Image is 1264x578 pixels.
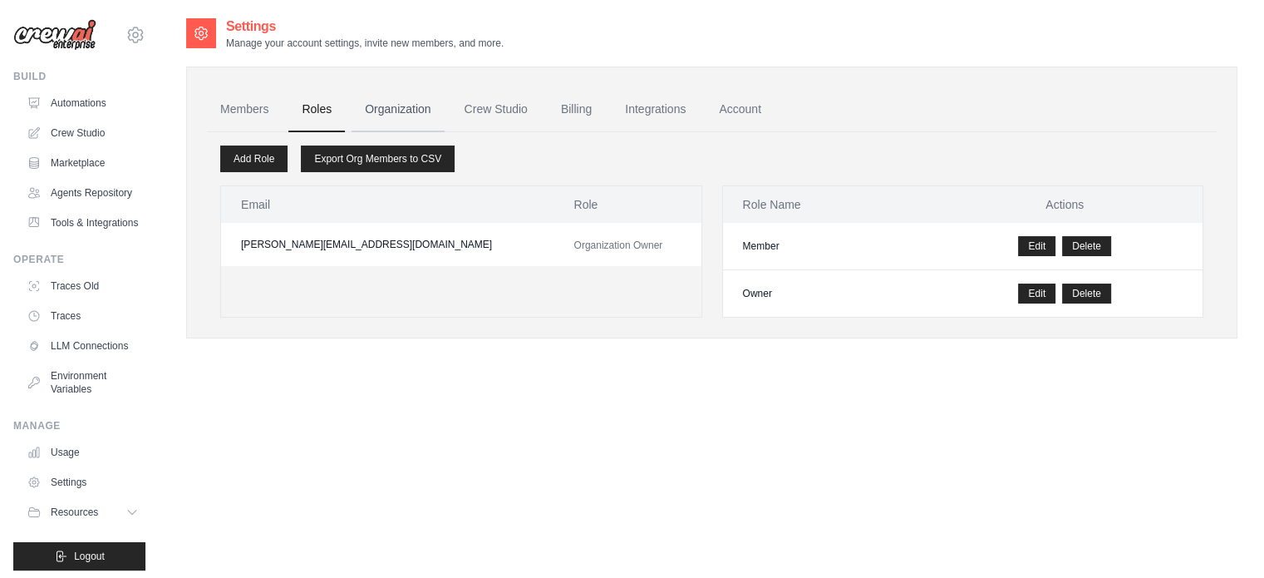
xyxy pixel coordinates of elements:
[288,87,345,132] a: Roles
[20,150,145,176] a: Marketplace
[221,223,553,266] td: [PERSON_NAME][EMAIL_ADDRESS][DOMAIN_NAME]
[723,270,927,318] td: Owner
[927,186,1203,223] th: Actions
[220,146,288,172] a: Add Role
[51,506,98,519] span: Resources
[74,550,105,563] span: Logout
[1062,236,1111,256] button: Delete
[20,120,145,146] a: Crew Studio
[20,180,145,206] a: Agents Repository
[612,87,699,132] a: Integrations
[1062,284,1111,304] button: Delete
[20,273,145,299] a: Traces Old
[13,542,145,571] button: Logout
[13,419,145,432] div: Manage
[20,363,145,403] a: Environment Variables
[723,186,927,223] th: Role Name
[20,90,145,116] a: Automations
[13,70,145,83] div: Build
[301,146,455,172] a: Export Org Members to CSV
[1018,284,1055,304] a: Edit
[13,253,145,266] div: Operate
[352,87,444,132] a: Organization
[1018,236,1055,256] a: Edit
[20,303,145,329] a: Traces
[451,87,541,132] a: Crew Studio
[20,469,145,496] a: Settings
[553,186,701,223] th: Role
[13,19,96,51] img: Logo
[207,87,282,132] a: Members
[20,333,145,359] a: LLM Connections
[226,17,504,37] h2: Settings
[20,499,145,526] button: Resources
[20,210,145,236] a: Tools & Integrations
[221,186,553,223] th: Email
[548,87,605,132] a: Billing
[226,37,504,50] p: Manage your account settings, invite new members, and more.
[573,240,662,251] span: Organization Owner
[723,223,927,270] td: Member
[20,439,145,466] a: Usage
[706,87,775,132] a: Account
